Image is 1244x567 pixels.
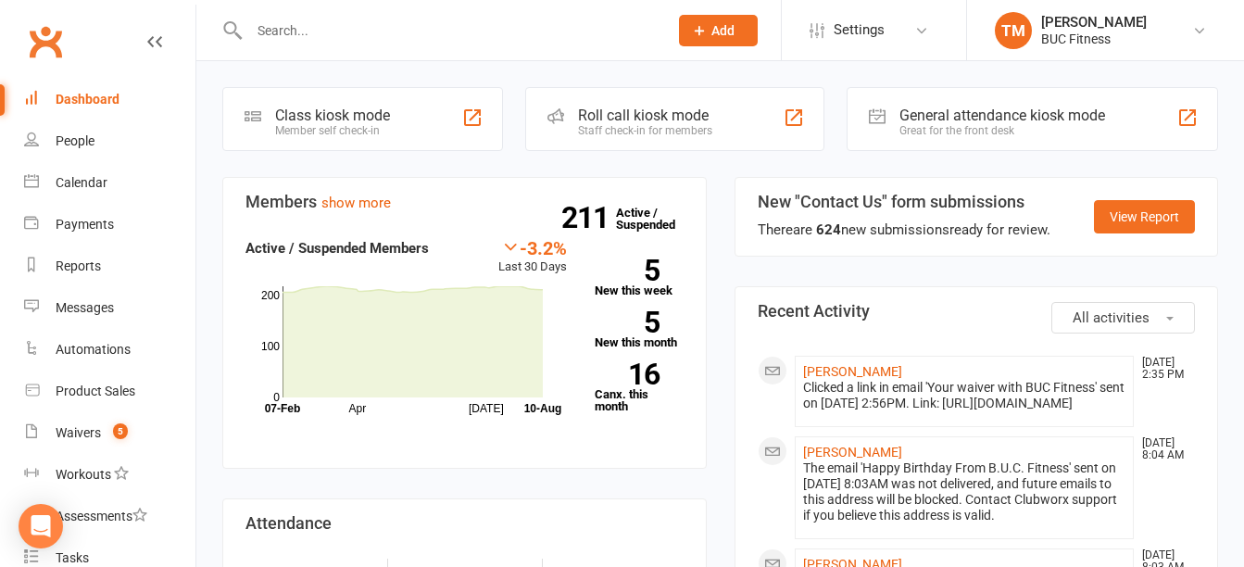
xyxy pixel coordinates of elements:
div: Product Sales [56,384,135,398]
div: The email 'Happy Birthday From B.U.C. Fitness' sent on [DATE] 8:03AM was not delivered, and futur... [803,460,1126,523]
div: There are new submissions ready for review. [758,219,1050,241]
div: Calendar [56,175,107,190]
time: [DATE] 8:04 AM [1133,437,1194,461]
div: General attendance kiosk mode [899,107,1105,124]
div: Automations [56,342,131,357]
span: 5 [113,423,128,439]
div: People [56,133,94,148]
h3: Members [245,193,684,211]
a: View Report [1094,200,1195,233]
strong: Active / Suspended Members [245,240,429,257]
div: Waivers [56,425,101,440]
div: Staff check-in for members [578,124,712,137]
h3: New "Contact Us" form submissions [758,193,1050,211]
div: Tasks [56,550,89,565]
a: 5New this month [595,311,684,348]
span: All activities [1073,309,1150,326]
h3: Attendance [245,514,684,533]
strong: 5 [595,309,660,336]
div: Dashboard [56,92,119,107]
div: Messages [56,300,114,315]
div: Member self check-in [275,124,390,137]
a: Product Sales [24,371,195,412]
div: BUC Fitness [1041,31,1147,47]
span: Add [711,23,735,38]
strong: 624 [816,221,841,238]
span: Settings [834,9,885,51]
a: 5New this week [595,259,684,296]
div: TM [995,12,1032,49]
div: -3.2% [498,237,567,258]
div: [PERSON_NAME] [1041,14,1147,31]
a: Reports [24,246,195,287]
a: Calendar [24,162,195,204]
a: Clubworx [22,19,69,65]
button: All activities [1051,302,1195,334]
div: Clicked a link in email 'Your waiver with BUC Fitness' sent on [DATE] 2:56PM. Link: [URL][DOMAIN_... [803,380,1126,411]
a: Waivers 5 [24,412,195,454]
div: Payments [56,217,114,232]
a: People [24,120,195,162]
a: Workouts [24,454,195,496]
div: Assessments [56,509,147,523]
div: Open Intercom Messenger [19,504,63,548]
a: Assessments [24,496,195,537]
strong: 5 [595,257,660,284]
h3: Recent Activity [758,302,1196,321]
a: [PERSON_NAME] [803,364,902,379]
div: Roll call kiosk mode [578,107,712,124]
div: Reports [56,258,101,273]
a: show more [321,195,391,211]
a: [PERSON_NAME] [803,445,902,460]
a: Payments [24,204,195,246]
time: [DATE] 2:35 PM [1133,357,1194,381]
a: Dashboard [24,79,195,120]
div: Last 30 Days [498,237,567,277]
a: 16Canx. this month [595,363,684,412]
input: Search... [244,18,655,44]
a: Messages [24,287,195,329]
div: Workouts [56,467,111,482]
strong: 16 [595,360,660,388]
a: 211Active / Suspended [616,193,697,245]
a: Automations [24,329,195,371]
strong: 211 [561,204,616,232]
button: Add [679,15,758,46]
div: Class kiosk mode [275,107,390,124]
div: Great for the front desk [899,124,1105,137]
